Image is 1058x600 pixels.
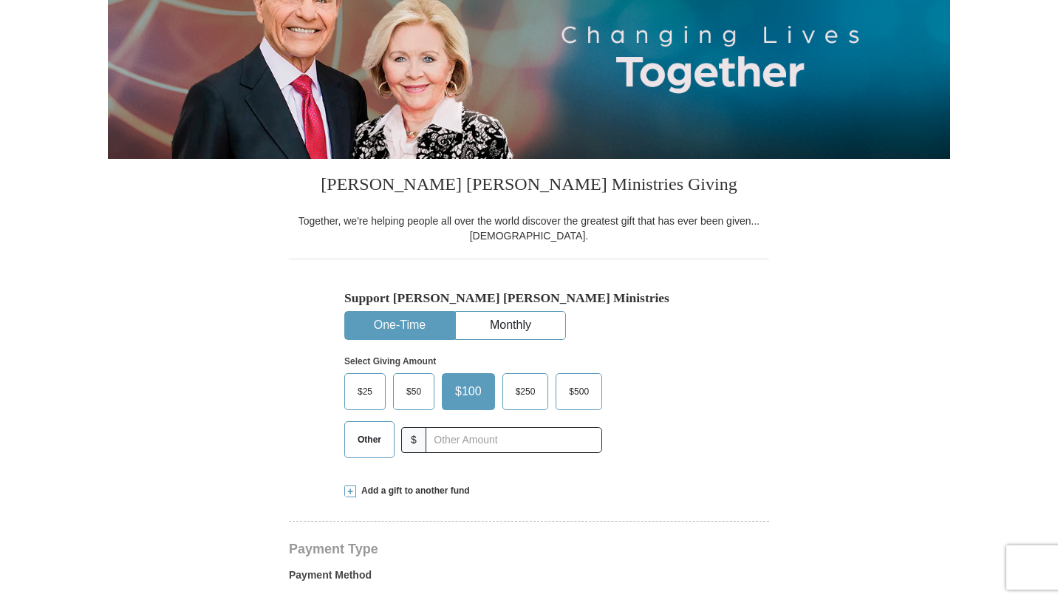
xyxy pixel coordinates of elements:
strong: Select Giving Amount [344,356,436,367]
span: $25 [350,381,380,403]
div: Together, we're helping people all over the world discover the greatest gift that has ever been g... [289,214,769,243]
span: $100 [448,381,489,403]
button: One-Time [345,312,454,339]
span: $250 [508,381,543,403]
button: Monthly [456,312,565,339]
span: $50 [399,381,429,403]
label: Payment Method [289,567,769,590]
span: $500 [562,381,596,403]
span: $ [401,427,426,453]
span: Other [350,429,389,451]
span: Add a gift to another fund [356,485,470,497]
h4: Payment Type [289,543,769,555]
input: Other Amount [426,427,602,453]
h3: [PERSON_NAME] [PERSON_NAME] Ministries Giving [289,159,769,214]
h5: Support [PERSON_NAME] [PERSON_NAME] Ministries [344,290,714,306]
